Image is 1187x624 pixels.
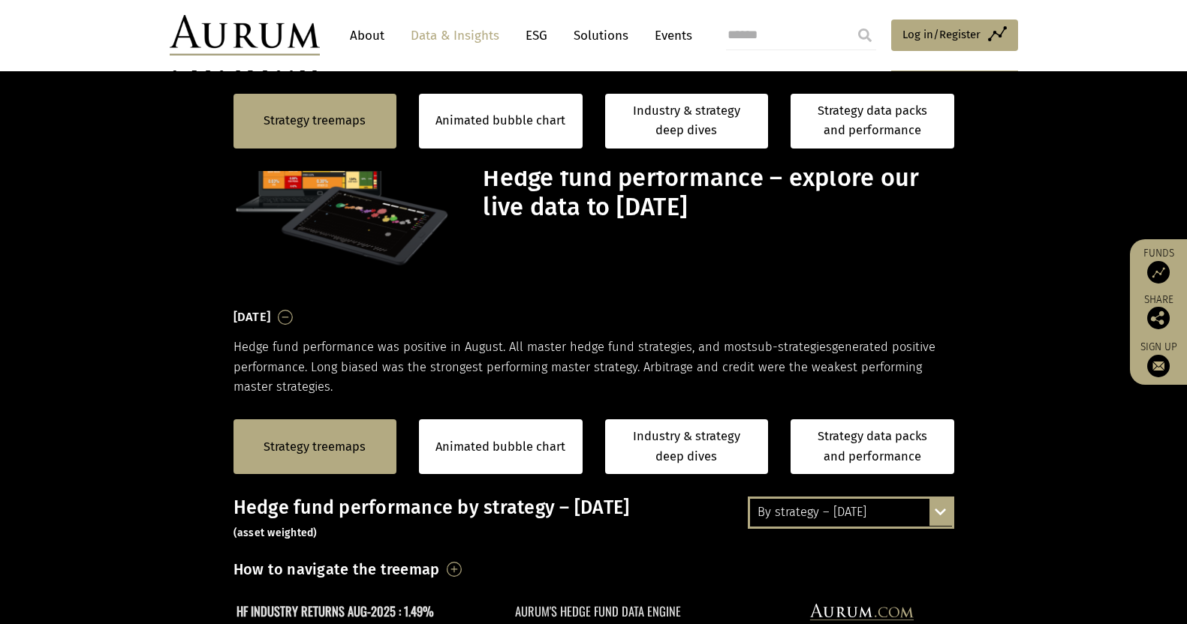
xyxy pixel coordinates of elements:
[902,25,981,43] span: Log in/Register
[791,94,954,148] a: Strategy data packs and performance
[264,111,366,130] a: Strategy treemaps
[1137,340,1179,377] a: Sign up
[518,22,555,49] a: ESG
[566,22,636,49] a: Solutions
[1147,355,1170,377] img: Sign up to our newsletter
[752,340,832,354] span: sub-strategies
[791,419,954,474] a: Strategy data packs and performance
[1137,295,1179,329] div: Share
[1137,247,1179,283] a: Funds
[233,496,954,541] h3: Hedge fund performance by strategy – [DATE]
[483,163,950,222] h1: Hedge fund performance – explore our live data to [DATE]
[750,499,952,526] div: By strategy – [DATE]
[1147,261,1170,283] img: Access Funds
[403,22,507,49] a: Data & Insights
[233,526,318,539] small: (asset weighted)
[435,437,565,457] a: Animated bubble chart
[233,306,271,328] h3: [DATE]
[233,337,954,397] p: Hedge fund performance was positive in August. All master hedge fund strategies, and most generat...
[342,22,392,49] a: About
[264,437,366,457] a: Strategy treemaps
[850,20,880,50] input: Submit
[170,15,320,55] img: Aurum
[605,419,769,474] a: Industry & strategy deep dives
[1147,307,1170,329] img: Share this post
[233,556,440,582] h3: How to navigate the treemap
[605,94,769,148] a: Industry & strategy deep dives
[647,22,692,49] a: Events
[435,111,565,130] a: Animated bubble chart
[891,19,1018,51] a: Log in/Register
